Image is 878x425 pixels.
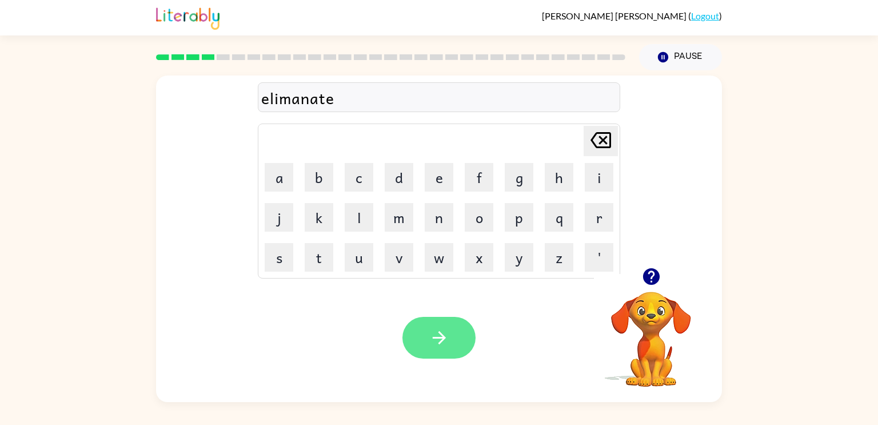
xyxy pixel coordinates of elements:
button: n [425,203,453,232]
div: elimanate [261,86,617,110]
button: r [585,203,613,232]
button: m [385,203,413,232]
video: Your browser must support playing .mp4 files to use Literably. Please try using another browser. [594,274,708,388]
button: y [505,243,533,272]
button: c [345,163,373,192]
button: Pause [639,44,722,70]
button: b [305,163,333,192]
button: j [265,203,293,232]
span: [PERSON_NAME] [PERSON_NAME] [542,10,688,21]
button: p [505,203,533,232]
img: Literably [156,5,219,30]
button: e [425,163,453,192]
button: w [425,243,453,272]
div: ( ) [542,10,722,21]
button: g [505,163,533,192]
button: q [545,203,573,232]
button: d [385,163,413,192]
button: u [345,243,373,272]
button: x [465,243,493,272]
a: Logout [691,10,719,21]
button: f [465,163,493,192]
button: z [545,243,573,272]
button: a [265,163,293,192]
button: t [305,243,333,272]
button: h [545,163,573,192]
button: s [265,243,293,272]
button: k [305,203,333,232]
button: l [345,203,373,232]
button: ' [585,243,613,272]
button: o [465,203,493,232]
button: i [585,163,613,192]
button: v [385,243,413,272]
